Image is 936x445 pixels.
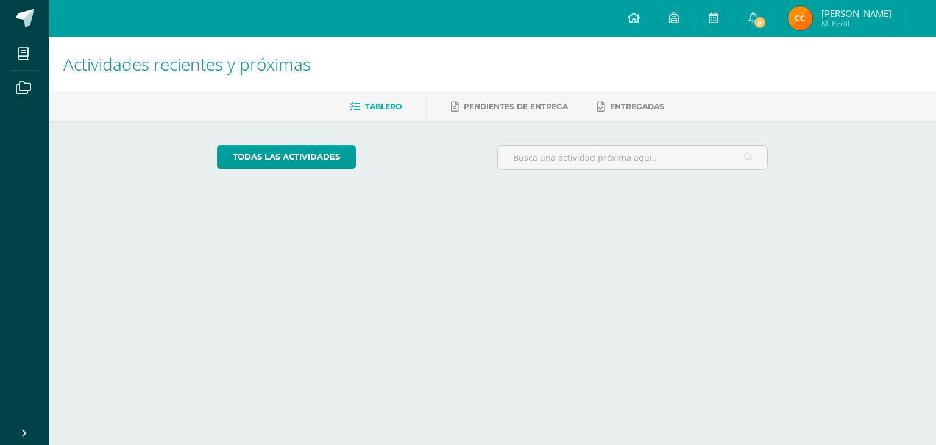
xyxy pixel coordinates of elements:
[350,97,402,116] a: Tablero
[753,16,767,29] span: 9
[498,146,768,169] input: Busca una actividad próxima aquí...
[464,102,568,111] span: Pendientes de entrega
[610,102,664,111] span: Entregadas
[365,102,402,111] span: Tablero
[217,145,356,169] a: todas las Actividades
[63,52,311,76] span: Actividades recientes y próximas
[451,97,568,116] a: Pendientes de entrega
[597,97,664,116] a: Entregadas
[788,6,812,30] img: a4d6644e9c25f1b2551b38699865513a.png
[821,18,892,29] span: Mi Perfil
[821,7,892,20] span: [PERSON_NAME]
